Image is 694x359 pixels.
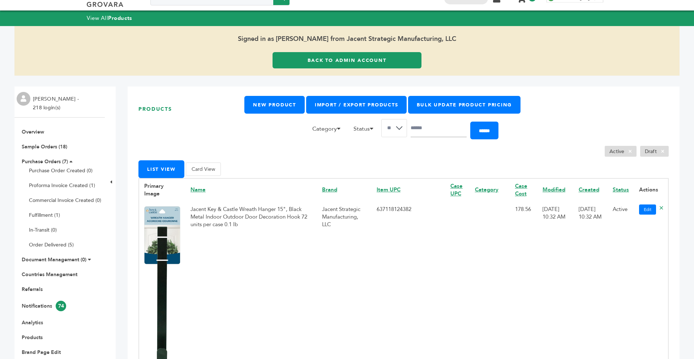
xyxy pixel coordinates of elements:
[22,271,77,278] a: Countries Management
[515,182,527,197] a: Case Cost
[22,303,66,309] a: Notifications74
[450,182,463,197] a: Case UPC
[22,319,43,326] a: Analytics
[244,96,304,114] a: New Product
[29,212,60,219] a: Fulfillment (1)
[138,96,244,122] h1: Products
[29,182,95,189] a: Proforma Invoice Created (1)
[639,204,656,215] a: Edit
[640,146,669,157] li: Draft
[634,178,668,201] th: Actions
[29,197,101,204] a: Commercial Invoice Created (0)
[475,186,498,193] a: Category
[29,167,93,174] a: Purchase Order Created (0)
[411,119,467,137] input: Search
[33,95,81,112] li: [PERSON_NAME] - 218 login(s)
[322,186,337,193] a: Brand
[377,186,400,193] a: Item UPC
[138,160,184,178] button: List View
[613,186,629,193] a: Status
[17,92,30,106] img: profile.png
[306,96,407,114] a: Import / Export Products
[29,227,57,233] a: In-Transit (0)
[309,124,348,137] li: Category
[543,186,565,193] a: Modified
[22,128,44,135] a: Overview
[22,158,68,165] a: Purchase Orders (7)
[56,301,66,311] span: 74
[22,143,67,150] a: Sample Orders (18)
[22,349,61,356] a: Brand Page Edit
[657,147,669,156] span: ×
[22,286,43,293] a: Referrals
[190,186,206,193] a: Name
[579,186,599,193] a: Created
[108,14,132,22] strong: Products
[22,256,86,263] a: Document Management (0)
[186,162,221,176] button: Card View
[14,26,680,52] span: Signed in as [PERSON_NAME] from Jacent Strategic Manufacturing, LLC
[139,178,185,201] th: Primary Image
[29,241,74,248] a: Order Delivered (5)
[624,147,636,156] span: ×
[605,146,637,157] li: Active
[350,124,381,137] li: Status
[22,334,43,341] a: Products
[408,96,520,114] a: Bulk Update Product Pricing
[87,14,132,22] a: View AllProducts
[273,52,421,68] a: Back to Admin Account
